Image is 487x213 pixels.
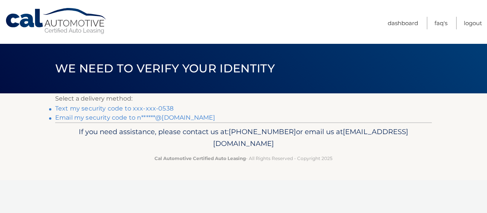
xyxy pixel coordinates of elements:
[464,17,482,29] a: Logout
[229,127,296,136] span: [PHONE_NUMBER]
[434,17,447,29] a: FAQ's
[55,114,215,121] a: Email my security code to n******@[DOMAIN_NAME]
[55,105,173,112] a: Text my security code to xxx-xxx-0538
[5,8,108,35] a: Cal Automotive
[60,126,427,150] p: If you need assistance, please contact us at: or email us at
[154,155,246,161] strong: Cal Automotive Certified Auto Leasing
[55,61,275,75] span: We need to verify your identity
[60,154,427,162] p: - All Rights Reserved - Copyright 2025
[55,93,432,104] p: Select a delivery method:
[388,17,418,29] a: Dashboard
